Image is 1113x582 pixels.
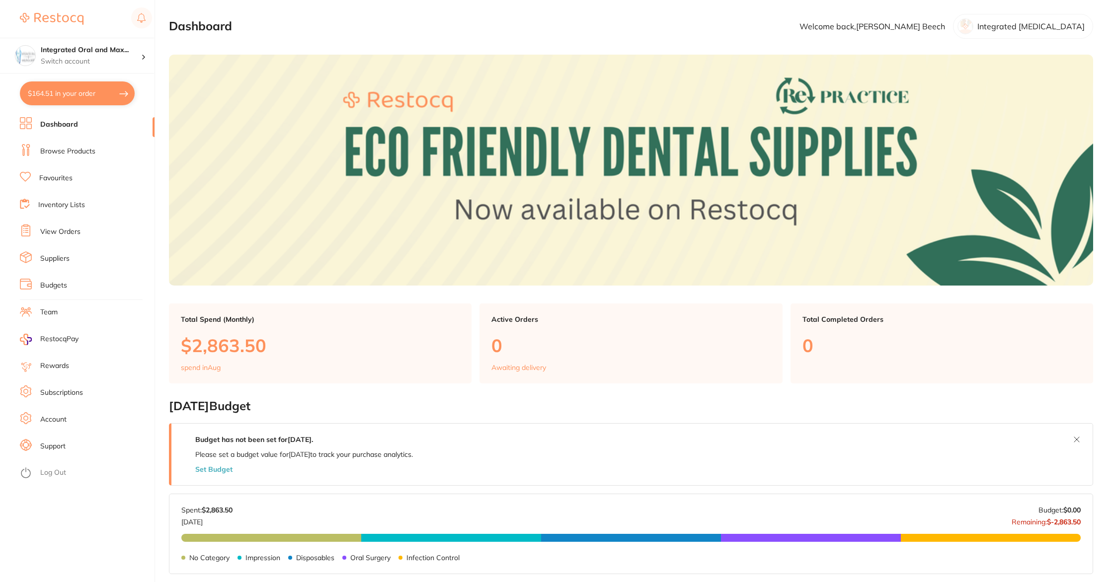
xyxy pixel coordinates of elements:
[38,200,85,210] a: Inventory Lists
[1063,506,1081,514] strong: $0.00
[169,19,232,33] h2: Dashboard
[245,554,280,562] p: Impression
[40,441,66,451] a: Support
[20,81,135,105] button: $164.51 in your order
[169,399,1093,413] h2: [DATE] Budget
[491,335,770,356] p: 0
[195,465,233,473] button: Set Budget
[181,506,233,514] p: Spent:
[40,254,70,264] a: Suppliers
[802,315,1081,323] p: Total Completed Orders
[40,361,69,371] a: Rewards
[20,334,32,345] img: RestocqPay
[40,227,80,237] a: View Orders
[977,22,1085,31] p: Integrated [MEDICAL_DATA]
[491,364,546,371] p: Awaiting delivery
[799,22,945,31] p: Welcome back, [PERSON_NAME] Beech
[40,281,67,291] a: Budgets
[20,7,83,30] a: Restocq Logo
[791,303,1093,384] a: Total Completed Orders0
[802,335,1081,356] p: 0
[40,334,79,344] span: RestocqPay
[41,57,141,67] p: Switch account
[40,468,66,478] a: Log Out
[195,450,413,458] p: Please set a budget value for [DATE] to track your purchase analytics.
[41,45,141,55] h4: Integrated Oral and Maxillofacial Surgery
[1047,517,1081,526] strong: $-2,863.50
[40,120,78,130] a: Dashboard
[40,307,58,317] a: Team
[20,13,83,25] img: Restocq Logo
[181,514,233,526] p: [DATE]
[195,435,313,444] strong: Budget has not been set for [DATE] .
[202,506,233,514] strong: $2,863.50
[39,173,73,183] a: Favourites
[181,315,460,323] p: Total Spend (Monthly)
[169,303,472,384] a: Total Spend (Monthly)$2,863.50spend inAug
[296,554,334,562] p: Disposables
[20,465,152,481] button: Log Out
[20,334,79,345] a: RestocqPay
[40,146,95,156] a: Browse Products
[491,315,770,323] p: Active Orders
[189,554,230,562] p: No Category
[1012,514,1081,526] p: Remaining:
[350,554,391,562] p: Oral Surgery
[181,335,460,356] p: $2,863.50
[40,415,67,425] a: Account
[479,303,782,384] a: Active Orders0Awaiting delivery
[406,554,460,562] p: Infection Control
[40,388,83,398] a: Subscriptions
[1038,506,1081,514] p: Budget:
[169,55,1093,286] img: Dashboard
[181,364,221,371] p: spend in Aug
[15,46,35,66] img: Integrated Oral and Maxillofacial Surgery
